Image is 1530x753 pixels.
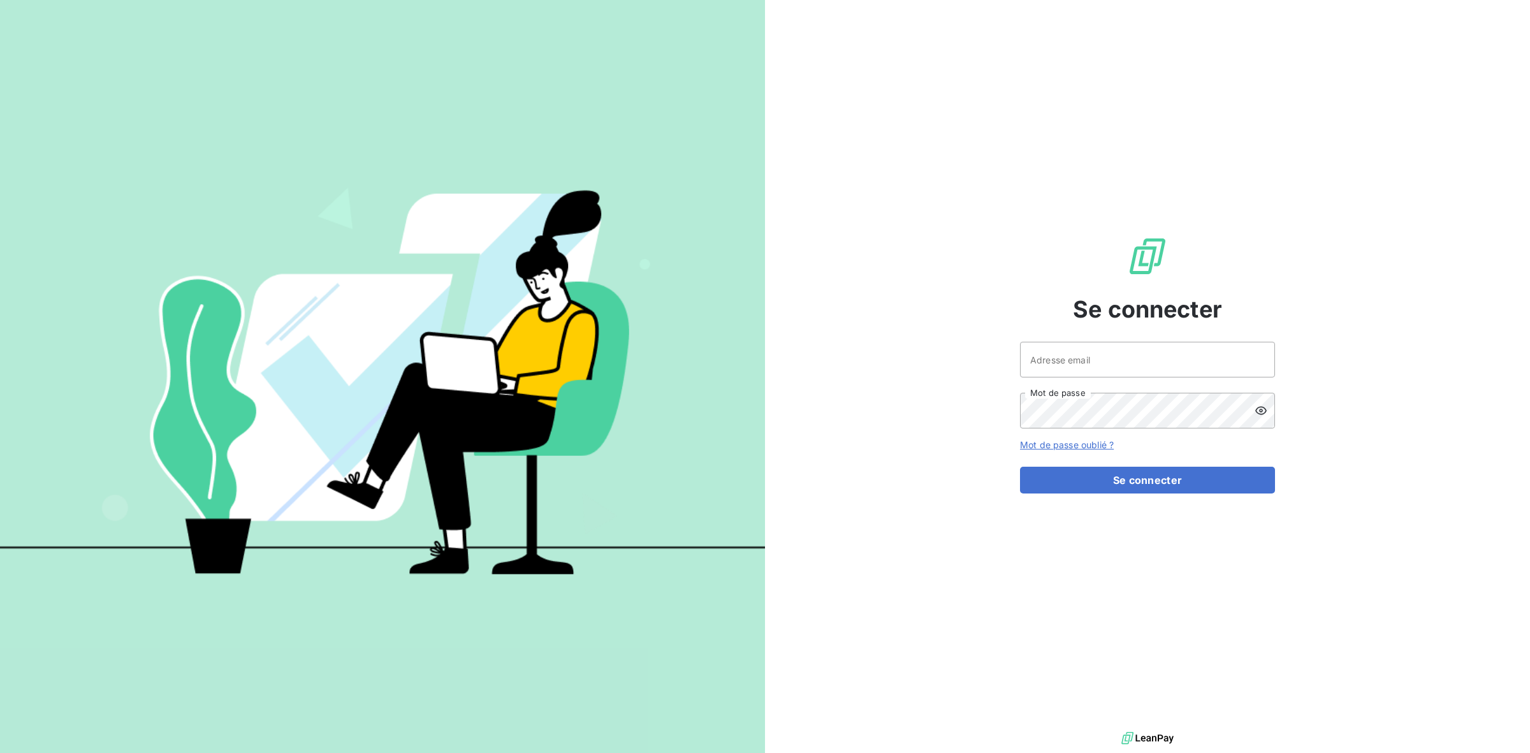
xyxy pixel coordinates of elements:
[1020,342,1275,377] input: placeholder
[1127,236,1168,277] img: Logo LeanPay
[1121,729,1174,748] img: logo
[1073,292,1222,326] span: Se connecter
[1020,467,1275,493] button: Se connecter
[1020,439,1114,450] a: Mot de passe oublié ?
